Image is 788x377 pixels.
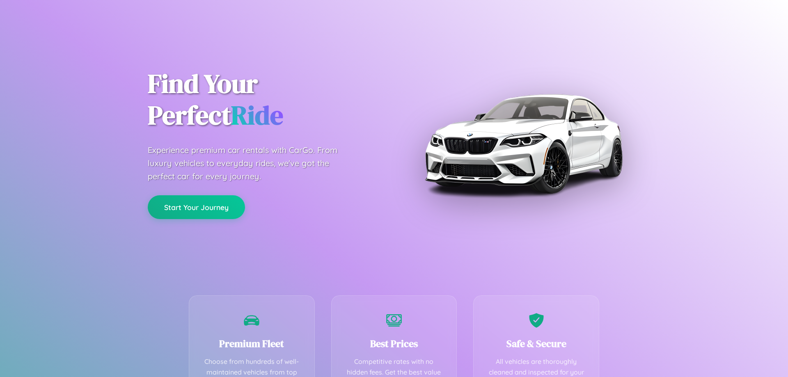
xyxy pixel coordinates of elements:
[486,337,586,350] h3: Safe & Secure
[344,337,444,350] h3: Best Prices
[202,337,302,350] h3: Premium Fleet
[148,68,382,131] h1: Find Your Perfect
[148,144,353,183] p: Experience premium car rentals with CarGo. From luxury vehicles to everyday rides, we've got the ...
[231,97,283,133] span: Ride
[148,195,245,219] button: Start Your Journey
[421,41,626,246] img: Premium BMW car rental vehicle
